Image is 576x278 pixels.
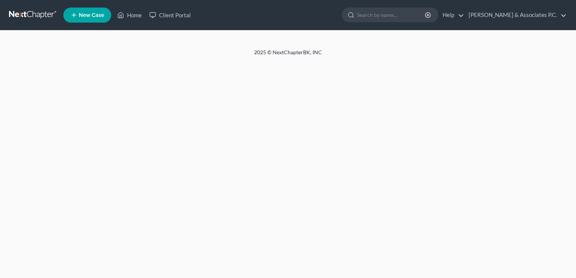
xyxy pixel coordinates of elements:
[146,8,195,22] a: Client Portal
[79,12,104,18] span: New Case
[465,8,567,22] a: [PERSON_NAME] & Associates P.C.
[439,8,464,22] a: Help
[113,8,146,22] a: Home
[73,49,503,62] div: 2025 © NextChapterBK, INC
[357,8,426,22] input: Search by name...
